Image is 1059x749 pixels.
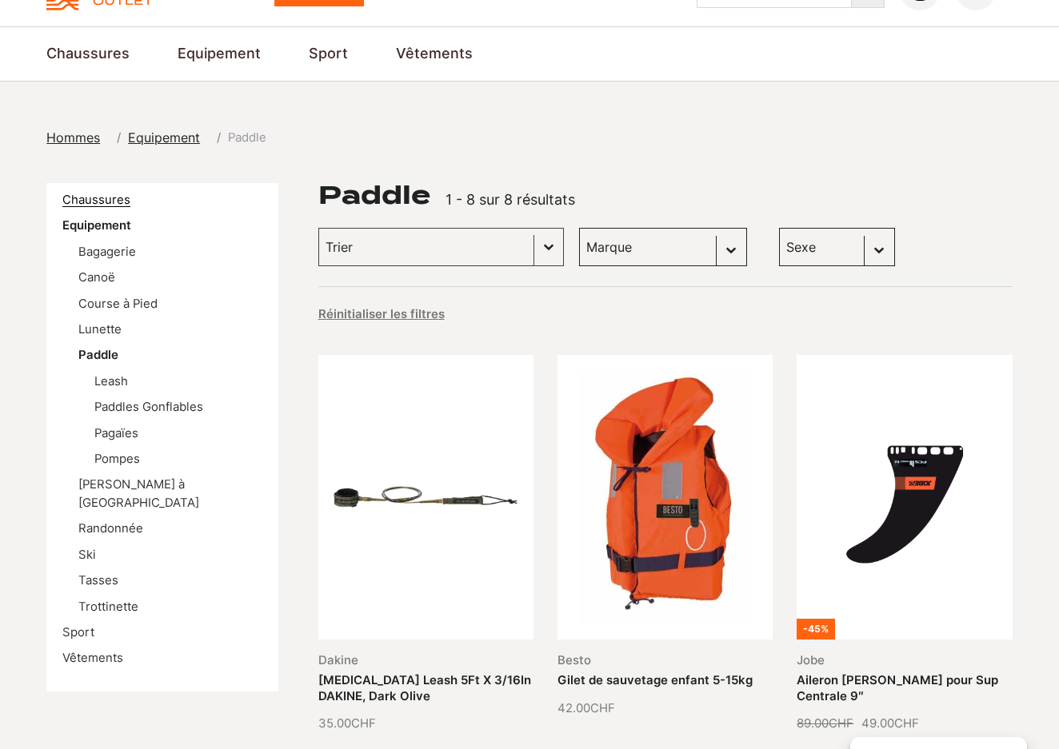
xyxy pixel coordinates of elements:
a: Canoë [78,270,115,285]
a: Trottinette [78,600,138,614]
a: [MEDICAL_DATA] Leash 5Ft X 3/16In DAKINE, Dark Olive [318,673,531,703]
a: Equipement [178,43,261,65]
span: Paddle [228,129,266,146]
span: 1 - 8 sur 8 résultats [446,191,575,208]
a: Gilet de sauvetage enfant 5-15kg [557,673,753,687]
a: Paddle [78,348,118,362]
a: Sport [62,625,94,639]
a: Sport [309,43,348,65]
a: Vêtements [62,651,123,665]
a: Hommes [46,128,110,147]
input: Trier [326,237,527,257]
span: Hommes [46,129,100,145]
a: [PERSON_NAME] à [GEOGRAPHIC_DATA] [78,477,199,509]
a: Pompes [94,452,140,466]
a: Pagaïes [94,426,138,440]
a: Aileron [PERSON_NAME] pour Sup Centrale 9″ [797,673,998,703]
a: Vêtements [396,43,473,65]
nav: breadcrumbs [46,128,266,147]
a: Ski [78,548,96,562]
button: Réinitialiser les filtres [318,306,445,322]
a: Bagagerie [78,245,136,259]
a: Equipement [128,128,210,147]
a: Paddles Gonflables [94,400,203,414]
a: Tasses [78,573,118,588]
span: Equipement [128,129,200,145]
h1: Paddle [318,183,430,209]
a: Lunette [78,322,122,337]
button: Basculer la liste [534,229,563,265]
a: Chaussures [62,193,130,207]
a: Chaussures [46,43,130,65]
a: Randonnée [78,521,143,536]
a: Leash [94,374,128,388]
a: Course à Pied [78,297,158,311]
a: Equipement [62,218,131,233]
